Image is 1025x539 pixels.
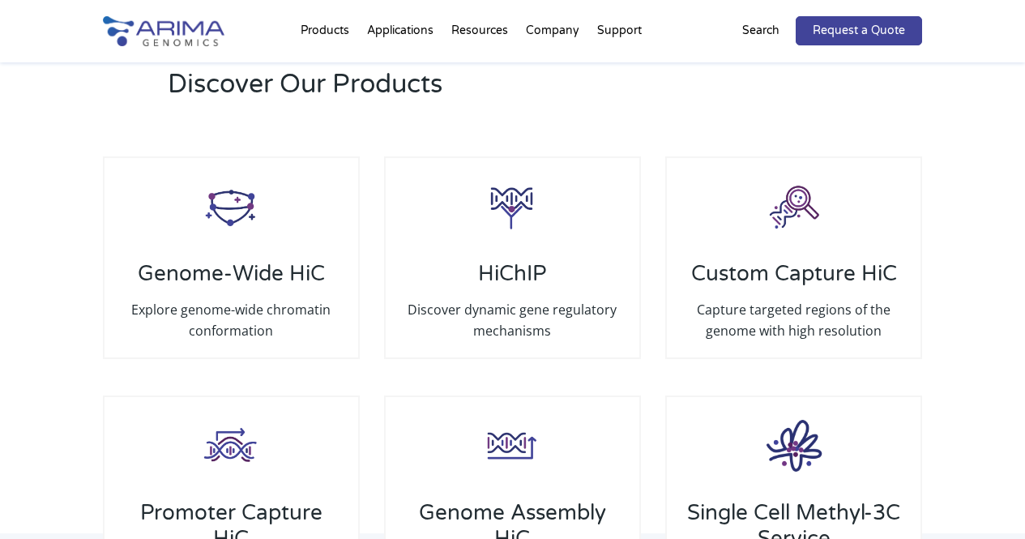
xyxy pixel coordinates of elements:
p: Discover dynamic gene regulatory mechanisms [402,299,623,341]
p: Search [742,20,779,41]
img: Arima-Genomics-logo [103,16,224,46]
img: Epigenetics_Icon_Arima-Genomics-e1638241835481.png [760,413,828,478]
a: Request a Quote [796,16,922,45]
iframe: Chat Widget [944,461,1025,539]
h2: Discover Our Products [168,66,707,115]
h3: Genome-Wide HiC [121,261,342,299]
p: Capture targeted regions of the genome with high resolution [683,299,904,341]
p: Explore genome-wide chromatin conformation [121,299,342,341]
img: Promoter-HiC_Icon_Arima-Genomics.png [199,413,263,478]
img: HiCHiP_Icon_Arima-Genomics.png [480,174,545,239]
img: HiC_Icon_Arima-Genomics.png [199,174,263,239]
img: High-Coverage-HiC_Icon_Arima-Genomics.png [480,413,545,478]
h3: HiChIP [402,261,623,299]
img: Capture-HiC_Icon_Arima-Genomics.png [762,174,826,239]
h3: Custom Capture HiC [683,261,904,299]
